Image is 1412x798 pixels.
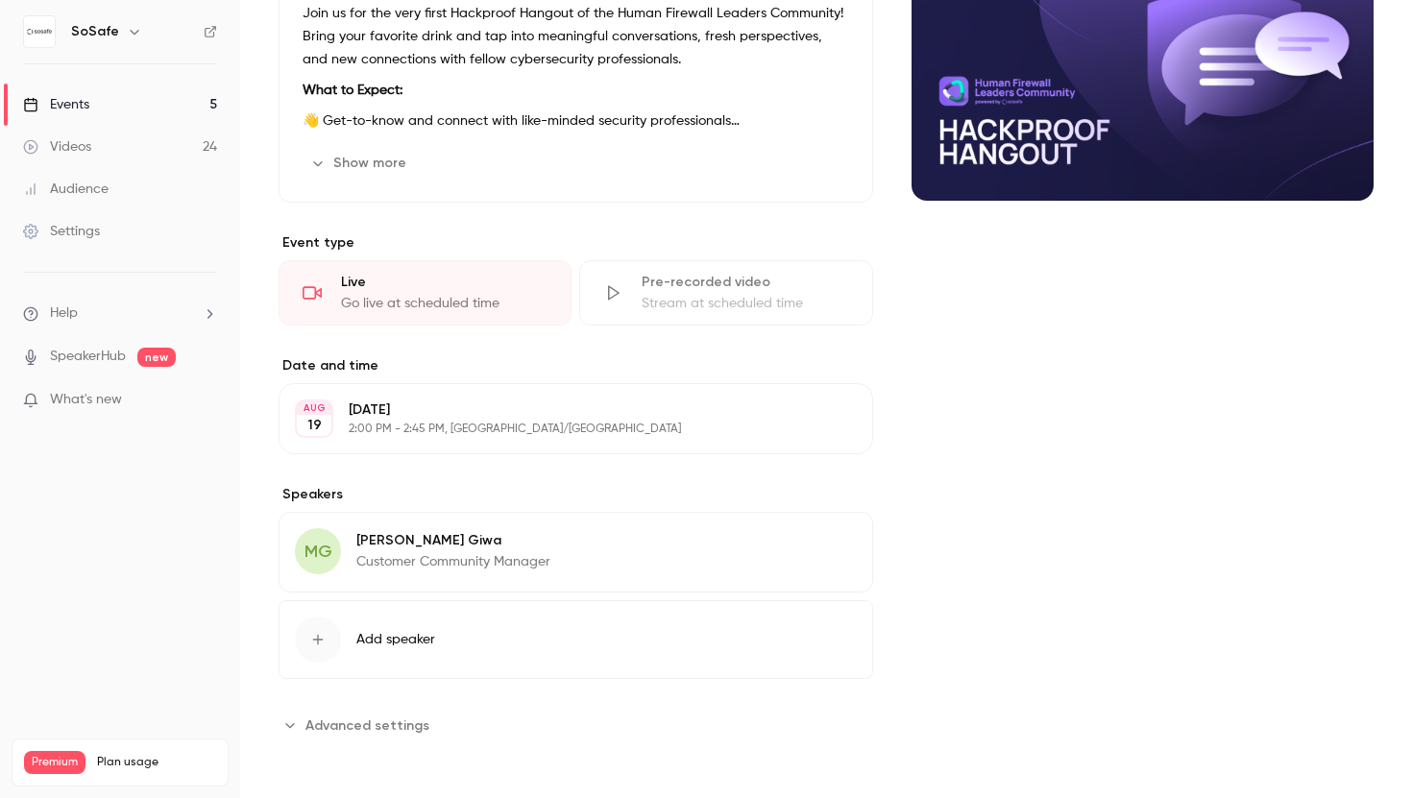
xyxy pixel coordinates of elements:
p: Event type [279,233,873,253]
div: Settings [23,222,100,241]
label: Date and time [279,356,873,375]
iframe: Noticeable Trigger [194,392,217,409]
button: Advanced settings [279,710,441,740]
div: Live [341,273,548,292]
span: Premium [24,751,85,774]
span: Advanced settings [305,715,429,736]
p: [DATE] [349,400,771,420]
strong: What to Expect: [303,84,402,97]
div: Audience [23,180,109,199]
button: Add speaker [279,600,873,679]
div: Stream at scheduled time [642,294,848,313]
div: Events [23,95,89,114]
p: 19 [307,416,322,435]
p: 👋 Get-to-know and connect with like-minded security professionals [303,109,849,133]
div: MG[PERSON_NAME] GiwaCustomer Community Manager [279,512,873,592]
li: help-dropdown-opener [23,303,217,324]
p: Join us for the very first Hackproof Hangout of the Human Firewall Leaders Community! Bring your ... [303,2,849,71]
div: AUG [297,401,331,415]
div: Pre-recorded videoStream at scheduled time [579,260,872,326]
span: Help [50,303,78,324]
div: Go live at scheduled time [341,294,548,313]
a: SpeakerHub [50,347,126,367]
img: SoSafe [24,16,55,47]
button: Show more [303,148,418,179]
span: MG [304,539,332,565]
span: new [137,348,176,367]
h6: SoSafe [71,22,119,41]
p: [PERSON_NAME] Giwa [356,531,550,550]
div: Videos [23,137,91,157]
span: What's new [50,390,122,410]
span: Plan usage [97,755,216,770]
div: Pre-recorded video [642,273,848,292]
section: Advanced settings [279,710,873,740]
p: 2:00 PM - 2:45 PM, [GEOGRAPHIC_DATA]/[GEOGRAPHIC_DATA] [349,422,771,437]
span: Add speaker [356,630,435,649]
p: Customer Community Manager [356,552,550,571]
div: LiveGo live at scheduled time [279,260,572,326]
label: Speakers [279,485,873,504]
